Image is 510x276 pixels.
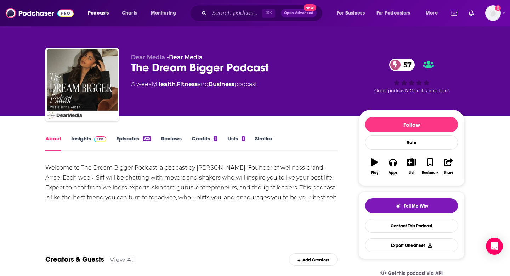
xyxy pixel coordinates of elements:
[486,238,503,255] div: Open Intercom Messenger
[495,5,501,11] svg: Add a profile image
[404,203,428,209] span: Tell Me Why
[45,163,338,203] div: Welcome to The Dream Bigger Podcast, a podcast by [PERSON_NAME], Founder of wellness brand, Arrae...
[214,136,217,141] div: 1
[365,198,458,213] button: tell me why sparkleTell Me Why
[122,8,137,18] span: Charts
[83,7,118,19] button: open menu
[262,9,275,18] span: ⌘ K
[376,8,410,18] span: For Podcasters
[177,81,198,88] a: Fitness
[110,256,135,263] a: View All
[444,171,453,175] div: Share
[374,88,449,93] span: Good podcast? Give it some love!
[255,135,272,151] a: Similar
[116,135,151,151] a: Episodes325
[421,154,439,179] button: Bookmark
[156,81,176,88] a: Health
[389,59,415,71] a: 57
[365,117,458,132] button: Follow
[71,135,106,151] a: InsightsPodchaser Pro
[209,81,234,88] a: Business
[371,171,378,175] div: Play
[161,135,182,151] a: Reviews
[289,253,338,266] div: Add Creators
[365,219,458,233] a: Contact This Podcast
[209,7,262,19] input: Search podcasts, credits, & more...
[384,154,402,179] button: Apps
[131,54,165,61] span: Dear Media
[198,81,209,88] span: and
[143,136,151,141] div: 325
[146,7,185,19] button: open menu
[396,59,415,71] span: 57
[485,5,501,21] button: Show profile menu
[151,8,176,18] span: Monitoring
[45,255,104,264] a: Creators & Guests
[176,81,177,88] span: ,
[242,136,245,141] div: 1
[117,7,141,19] a: Charts
[365,238,458,252] button: Export One-Sheet
[485,5,501,21] img: User Profile
[88,8,109,18] span: Podcasts
[169,54,203,61] a: Dear Media
[422,171,438,175] div: Bookmark
[332,7,374,19] button: open menu
[485,5,501,21] span: Logged in as abbymayo
[466,7,477,19] a: Show notifications dropdown
[6,6,74,20] img: Podchaser - Follow, Share and Rate Podcasts
[358,54,465,98] div: 57Good podcast? Give it some love!
[284,11,313,15] span: Open Advanced
[365,135,458,150] div: Rate
[304,4,316,11] span: New
[372,7,421,19] button: open menu
[409,171,414,175] div: List
[197,5,329,21] div: Search podcasts, credits, & more...
[337,8,365,18] span: For Business
[94,136,106,142] img: Podchaser Pro
[131,80,257,89] div: A weekly podcast
[395,203,401,209] img: tell me why sparkle
[365,154,384,179] button: Play
[440,154,458,179] button: Share
[45,135,61,151] a: About
[47,49,118,120] img: The Dream Bigger Podcast
[192,135,217,151] a: Credits1
[167,54,203,61] span: •
[281,9,317,17] button: Open AdvancedNew
[421,7,447,19] button: open menu
[402,154,421,179] button: List
[227,135,245,151] a: Lists1
[448,7,460,19] a: Show notifications dropdown
[389,171,398,175] div: Apps
[426,8,438,18] span: More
